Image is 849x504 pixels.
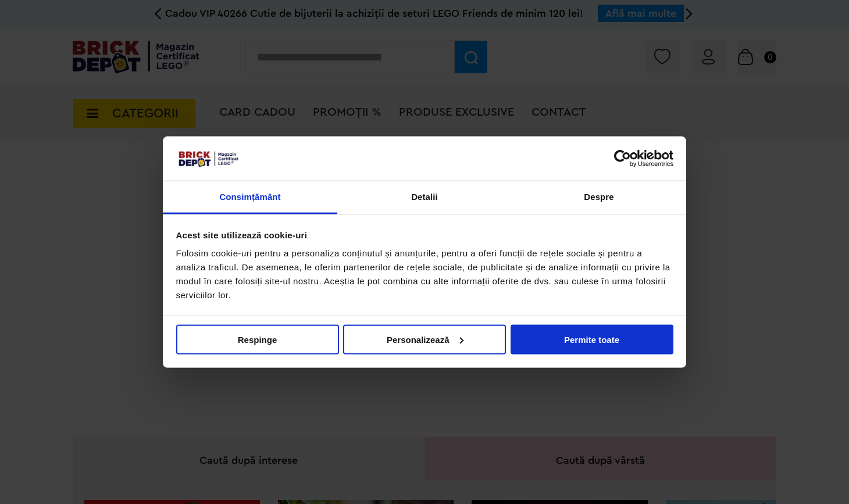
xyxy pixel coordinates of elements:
a: Consimțământ [163,181,337,215]
button: Respinge [176,324,339,354]
a: Usercentrics Cookiebot - opens in a new window [572,149,673,167]
img: siglă [176,149,240,168]
button: Permite toate [511,324,673,354]
div: Acest site utilizează cookie-uri [176,228,673,242]
div: Folosim cookie-uri pentru a personaliza conținutul și anunțurile, pentru a oferi funcții de rețel... [176,246,673,302]
button: Personalizează [343,324,506,354]
a: Detalii [337,181,512,215]
a: Despre [512,181,686,215]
